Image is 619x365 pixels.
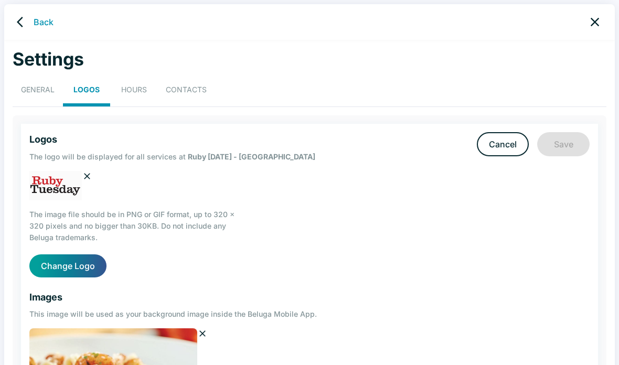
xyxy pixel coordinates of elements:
[34,16,54,28] a: Back
[110,79,157,107] button: HOURS
[13,12,34,33] a: back
[29,254,106,277] label: Change Logo
[583,10,606,34] a: close
[29,151,344,163] h6: The logo will be displayed for all services at
[29,209,250,243] h6: The image file should be in PNG or GIF format, up to 320 x 320 pixels and no bigger than 30KB. Do...
[29,132,590,147] h6: Logos
[157,79,215,107] button: Contacts
[29,308,344,320] h6: This image will be used as your background image inside the Beluga Mobile App.
[13,48,606,70] h1: Settings
[82,171,92,181] a: close
[188,152,315,161] b: Ruby [DATE] - [GEOGRAPHIC_DATA]
[29,171,82,200] img: eyJidWNrZXQiOiJiZWx1Z2EtbWVkaWEtcHJvZCIsImVkaXRzIjp7InJlc2l6ZSI6eyJmaXQiOiJpbnNpZGUiLCJoZWlnaHQiO...
[197,328,208,339] a: close
[477,132,529,156] a: Cancel
[63,79,110,107] button: LOGOS
[13,79,63,107] button: GENERAL
[29,290,590,305] h6: Images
